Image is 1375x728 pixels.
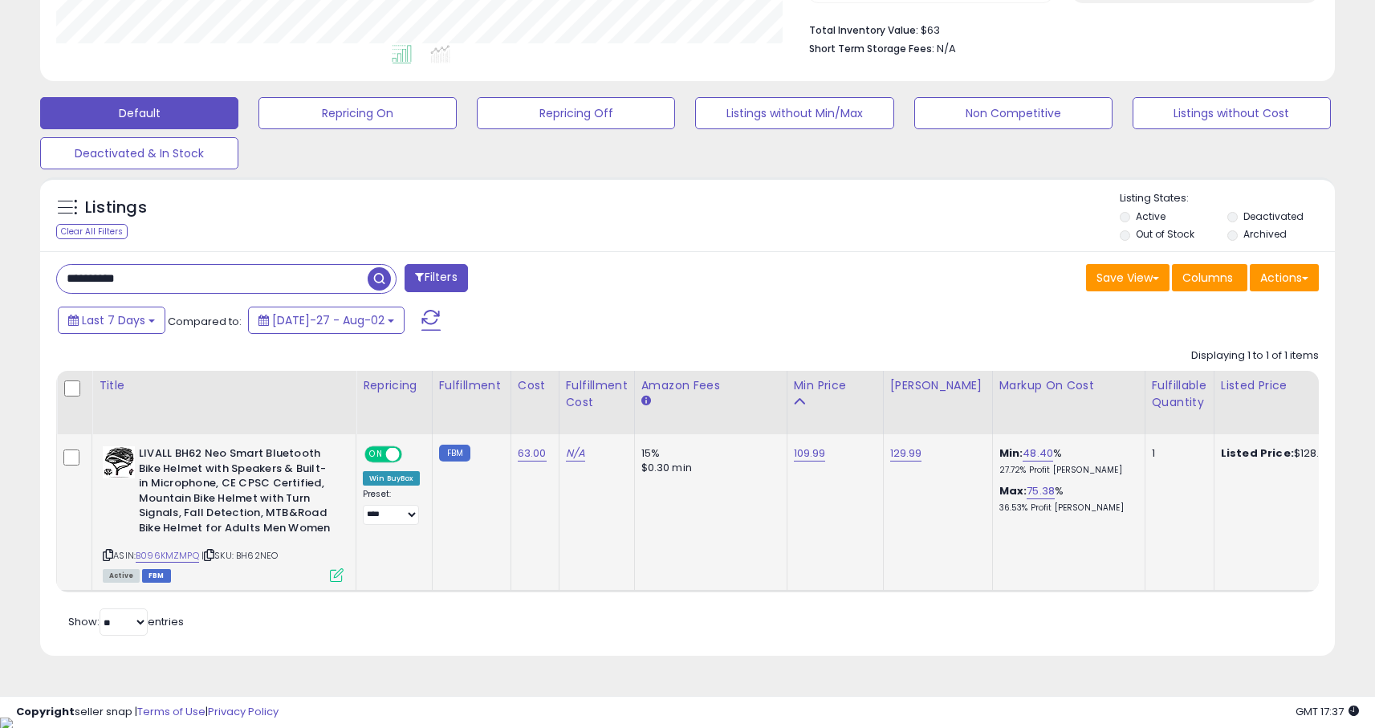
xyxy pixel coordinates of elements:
button: Repricing Off [477,97,675,129]
th: The percentage added to the cost of goods (COGS) that forms the calculator for Min & Max prices. [992,371,1145,434]
label: Active [1136,209,1165,223]
small: FBM [439,445,470,462]
b: LIVALL BH62 Neo Smart Bluetooth Bike Helmet with Speakers & Built-in Microphone, CE CPSC Certifie... [139,446,334,539]
span: FBM [142,569,171,583]
small: Amazon Fees. [641,394,651,409]
label: Archived [1243,227,1287,241]
a: Terms of Use [137,704,205,719]
div: ASIN: [103,446,344,580]
span: 2025-08-10 17:37 GMT [1296,704,1359,719]
b: Min: [999,445,1023,461]
h5: Listings [85,197,147,219]
div: % [999,446,1133,476]
img: 41thRXLnbRL._SL40_.jpg [103,446,135,478]
button: Default [40,97,238,129]
div: Min Price [794,377,877,394]
button: Deactivated & In Stock [40,137,238,169]
b: Max: [999,483,1027,498]
span: Last 7 Days [82,312,145,328]
div: Repricing [363,377,425,394]
p: 36.53% Profit [PERSON_NAME] [999,502,1133,514]
button: Last 7 Days [58,307,165,334]
a: 63.00 [518,445,547,462]
div: Markup on Cost [999,377,1138,394]
button: Save View [1086,264,1170,291]
b: Total Inventory Value: [809,23,918,37]
div: 15% [641,446,775,461]
div: seller snap | | [16,705,279,720]
div: Listed Price [1221,377,1360,394]
label: Deactivated [1243,209,1304,223]
button: Non Competitive [914,97,1113,129]
label: Out of Stock [1136,227,1194,241]
div: Clear All Filters [56,224,128,239]
span: N/A [937,41,956,56]
span: Show: entries [68,614,184,629]
div: Title [99,377,349,394]
div: % [999,484,1133,514]
b: Short Term Storage Fees: [809,42,934,55]
div: [PERSON_NAME] [890,377,986,394]
div: $0.30 min [641,461,775,475]
div: Fulfillable Quantity [1152,377,1207,411]
button: Listings without Min/Max [695,97,893,129]
a: 109.99 [794,445,826,462]
button: Listings without Cost [1133,97,1331,129]
div: 1 [1152,446,1202,461]
span: | SKU: BH62NEO [201,549,278,562]
button: Repricing On [258,97,457,129]
div: Amazon Fees [641,377,780,394]
button: Actions [1250,264,1319,291]
span: All listings currently available for purchase on Amazon [103,569,140,583]
div: Cost [518,377,552,394]
a: Privacy Policy [208,704,279,719]
button: [DATE]-27 - Aug-02 [248,307,405,334]
a: 129.99 [890,445,922,462]
div: Fulfillment Cost [566,377,628,411]
span: OFF [400,448,425,462]
div: Fulfillment [439,377,504,394]
b: Listed Price: [1221,445,1294,461]
p: Listing States: [1120,191,1335,206]
span: [DATE]-27 - Aug-02 [272,312,384,328]
button: Columns [1172,264,1247,291]
span: ON [366,448,386,462]
span: Columns [1182,270,1233,286]
a: 75.38 [1027,483,1055,499]
li: $63 [809,19,1307,39]
div: Displaying 1 to 1 of 1 items [1191,348,1319,364]
a: B096KMZMPQ [136,549,199,563]
strong: Copyright [16,704,75,719]
a: 48.40 [1023,445,1053,462]
p: 27.72% Profit [PERSON_NAME] [999,465,1133,476]
div: Preset: [363,489,420,525]
div: Win BuyBox [363,471,420,486]
a: N/A [566,445,585,462]
span: Compared to: [168,314,242,329]
button: Filters [405,264,467,292]
div: $128.53 [1221,446,1354,461]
